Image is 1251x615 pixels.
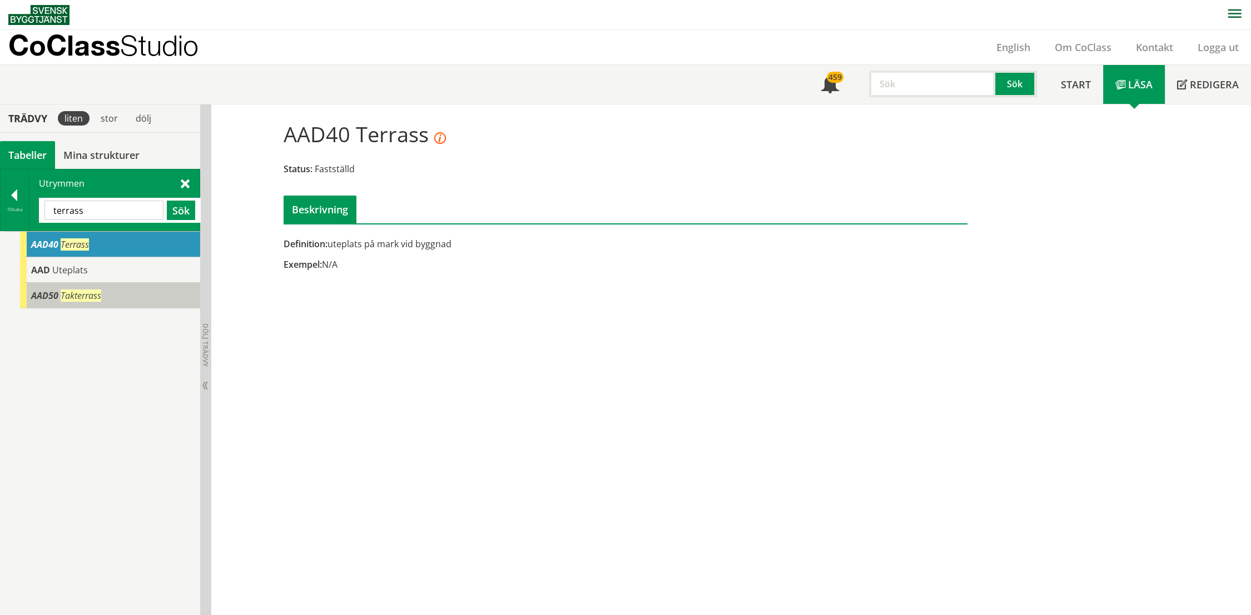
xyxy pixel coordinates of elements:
[995,71,1036,97] button: Sök
[284,122,446,146] h1: AAD40 Terrass
[821,77,839,94] span: Notifikationer
[869,71,995,97] input: Sök
[1165,65,1251,104] a: Redigera
[31,264,50,276] span: AAD
[52,264,88,276] span: Uteplats
[20,232,200,257] div: Gå till informationssidan för CoClass Studio
[284,258,733,271] div: N/A
[20,257,200,283] div: Gå till informationssidan för CoClass Studio
[29,169,200,231] div: Utrymmen
[434,133,446,144] i: Objektet [Terrass] tillhör en tabell som har publicerats i en senare version. Detta innebär att o...
[1061,78,1091,91] span: Start
[827,72,843,83] div: 459
[31,238,58,251] span: AAD40
[61,289,101,302] span: Takterrass
[1,205,28,214] div: Tillbaka
[284,238,327,250] span: Definition:
[284,258,322,271] span: Exempel:
[120,29,198,62] span: Studio
[8,39,198,52] p: CoClass
[315,163,355,175] span: Fastställd
[20,283,200,308] div: Gå till informationssidan för CoClass Studio
[1124,41,1185,54] a: Kontakt
[58,111,90,126] div: liten
[61,238,89,251] span: Terrass
[284,196,356,223] div: Beskrivning
[44,201,163,220] input: Sök
[1190,78,1239,91] span: Redigera
[1103,65,1165,104] a: Läsa
[181,177,190,189] span: Stäng sök
[8,30,222,64] a: CoClassStudio
[94,111,125,126] div: stor
[8,5,69,25] img: Svensk Byggtjänst
[809,65,851,104] a: 459
[1185,41,1251,54] a: Logga ut
[201,323,210,367] span: Dölj trädvy
[55,141,148,169] a: Mina strukturer
[284,238,733,250] div: uteplats på mark vid byggnad
[284,163,312,175] span: Status:
[1042,41,1124,54] a: Om CoClass
[129,111,158,126] div: dölj
[1049,65,1103,104] a: Start
[2,112,53,124] div: Trädvy
[984,41,1042,54] a: English
[1128,78,1153,91] span: Läsa
[167,201,195,220] button: Sök
[31,289,58,302] span: AAD50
